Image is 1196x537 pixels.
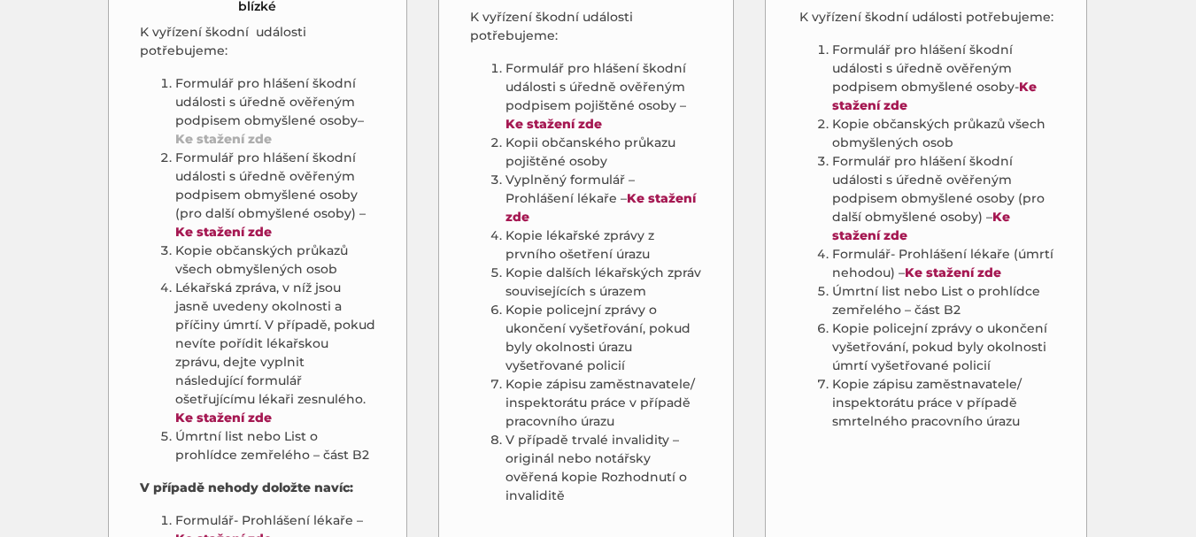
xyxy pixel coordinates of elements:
[175,74,376,149] li: Formulář pro hlášení škodní události s úředně ověřeným podpisem obmyšlené osoby–
[905,265,1001,280] a: Ke stažení zde
[832,282,1055,319] li: Úmrtní list nebo List o prohlídce zemřelého – část B2
[832,245,1055,282] li: Formulář- Prohlášení lékaře (úmrtí nehodou) –
[175,131,272,147] a: Ke stažení zde
[832,41,1055,115] li: Formulář pro hlášení škodní události s úředně ověřeným podpisem obmyšlené osoby-
[175,427,376,464] li: Úmrtní list nebo List o prohlídce zemřelého – část B2
[175,279,376,427] li: Lékařská zpráva, v níž jsou jasně uvedeny okolnosti a příčiny úmrtí. V případě, pokud nevíte poří...
[175,224,272,240] a: Ke stažení zde
[140,23,376,60] p: K vyřízení škodní události potřebujeme:
[797,8,1055,27] p: K vyřízení škodní události potřebujeme:
[505,375,702,431] li: Kopie zápisu zaměstnavatele/ inspektorátu práce v případě pracovního úrazu
[832,152,1055,245] li: Formulář pro hlášení škodní události s úředně ověřeným podpisem obmyšlené osoby (pro další obmyšl...
[505,301,702,375] li: Kopie policejní zprávy o ukončení vyšetřování, pokud byly okolnosti úrazu vyšetřované policií
[175,410,272,426] a: Ke stažení zde
[505,134,702,171] li: Kopii občanského průkazu pojištěné osoby
[175,149,376,242] li: Formulář pro hlášení škodní události s úředně ověřeným podpisem obmyšlené osoby (pro další obmyšl...
[505,171,702,226] li: Vyplněný formulář – Prohlášení lékaře –
[505,190,696,225] a: Ke stažení zde
[832,319,1055,375] li: Kopie policejní zprávy o ukončení vyšetřování, pokud byly okolnosti úmrtí vyšetřované policií
[505,264,702,301] li: Kopie dalších lékařských zpráv souvisejících s úrazem
[505,431,702,505] li: V případě trvalé invalidity – originál nebo notářsky ověřená kopie Rozhodnutí o invaliditě
[470,8,702,45] p: K vyřízení škodní události potřebujeme:
[832,115,1055,152] li: Kopie občanských průkazů všech obmyšlených osob
[505,116,602,132] a: Ke stažení zde
[832,209,1010,243] a: Ke stažení zde
[140,479,353,495] strong: V případě nehody doložte navíc:
[832,79,1037,113] a: Ke stažení zde
[505,226,702,264] li: Kopie lékařské zprávy z prvního ošetření úrazu
[175,242,376,279] li: Kopie občanských průkazů všech obmyšlených osob
[505,59,702,134] li: Formulář pro hlášení škodní události s úředně ověřeným podpisem pojištěné osoby –
[832,375,1055,431] li: Kopie zápisu zaměstnavatele/ inspektorátu práce v případě smrtelného pracovního úrazu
